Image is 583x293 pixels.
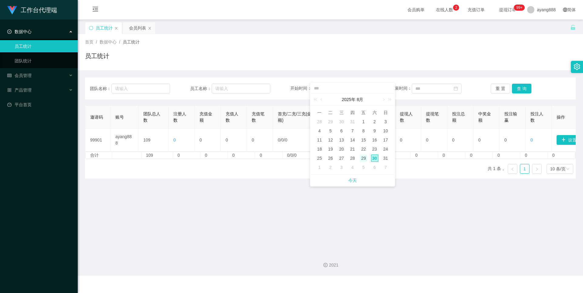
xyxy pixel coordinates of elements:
span: 0 [173,138,176,142]
td: 2025年8月11日 [314,135,325,145]
i: 图标: appstore-o [7,88,12,92]
td: 2025年8月8日 [358,126,369,135]
td: 2025年8月2日 [369,117,380,126]
span: 团队名称： [90,85,111,92]
th: 周一 [314,108,325,117]
td: 2025年8月3日 [380,117,391,126]
div: 2021 [83,262,578,268]
div: 12 [327,136,334,144]
a: 1 [520,164,529,173]
div: 5 [360,164,367,171]
div: 19 [327,145,334,153]
td: 0 [465,152,493,159]
span: 在线人数 [433,8,456,12]
i: 图标: global [563,8,567,12]
td: 2025年7月31日 [347,117,358,126]
button: 重 置 [491,84,510,93]
td: 0 [383,152,411,159]
li: 下一页 [532,164,542,174]
div: 10 [382,127,389,134]
li: 共 1 条， [488,164,505,174]
span: 投注人数 [530,111,543,123]
span: 账号 [115,115,124,120]
span: 提现人数 [400,111,413,123]
div: 20 [338,145,345,153]
td: 0 [473,129,499,152]
input: 请输入 [111,84,170,93]
td: 2025年7月28日 [314,117,325,126]
div: 27 [338,155,345,162]
div: 22 [360,145,367,153]
span: 提现订单 [496,8,519,12]
i: 图标: calendar [454,86,458,91]
span: 充值订单 [465,8,488,12]
div: 1 [360,118,367,125]
span: 六 [369,110,380,115]
a: 2025年 [341,93,356,106]
span: 日 [380,110,391,115]
td: 0 [221,129,247,152]
td: 2025年8月9日 [369,126,380,135]
span: 0 [281,138,284,142]
div: 23 [371,145,378,153]
a: 下个月 (翻页下键) [380,93,386,106]
span: 充值金额 [199,111,212,123]
h1: 工作台代理端 [21,0,57,20]
i: 图标: close [148,26,152,30]
i: 图标: copyright [323,263,328,267]
td: 2025年8月28日 [347,154,358,163]
div: 2 [327,164,334,171]
th: 周二 [325,108,336,117]
div: 10 条/页 [550,164,566,173]
td: 0 [548,152,575,159]
i: 图标: right [535,167,539,171]
span: 邀请码 [90,115,103,120]
div: 28 [316,118,323,125]
td: 2025年8月27日 [336,154,347,163]
li: 1 [520,164,530,174]
td: 2025年8月24日 [380,145,391,154]
td: 2025年8月22日 [358,145,369,154]
span: 0 [530,138,533,142]
div: 26 [327,155,334,162]
span: 首页 [85,40,94,44]
a: 上个月 (翻页上键) [319,93,325,106]
span: 团队总人数 [143,111,160,123]
div: 24 [382,145,389,153]
div: 18 [316,145,323,153]
div: 21 [349,145,356,153]
td: 2025年8月29日 [358,154,369,163]
td: 2025年8月19日 [325,145,336,154]
p: 2 [455,5,457,11]
span: 结束时间： [390,86,412,91]
td: 99901 [85,129,111,152]
a: 员工统计 [15,40,73,52]
span: 产品管理 [7,88,32,92]
span: 充值笔数 [252,111,264,123]
td: 0 [411,152,438,159]
div: 员工统计 [96,22,113,34]
td: 2025年8月1日 [358,117,369,126]
td: 109 [138,129,169,152]
span: 二 [325,110,336,115]
div: 会员列表 [129,22,146,34]
a: 工作台代理端 [7,7,57,12]
td: / / [273,129,321,152]
td: 0 [493,152,520,159]
span: 注册人数 [173,111,186,123]
td: 合计 [86,152,112,159]
span: 投注总额 [452,111,465,123]
td: 0 [200,152,228,159]
h1: 员工统计 [85,51,109,61]
span: 0 [285,138,287,142]
button: 查 询 [512,84,531,93]
i: 图标: left [511,167,514,171]
div: 9 [371,127,378,134]
div: 4 [316,127,323,134]
td: 2025年9月1日 [314,163,325,172]
a: 今天 [348,175,357,186]
td: 2025年8月15日 [358,135,369,145]
td: 109 [141,152,173,159]
td: 2025年9月6日 [369,163,380,172]
td: 2025年7月30日 [336,117,347,126]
